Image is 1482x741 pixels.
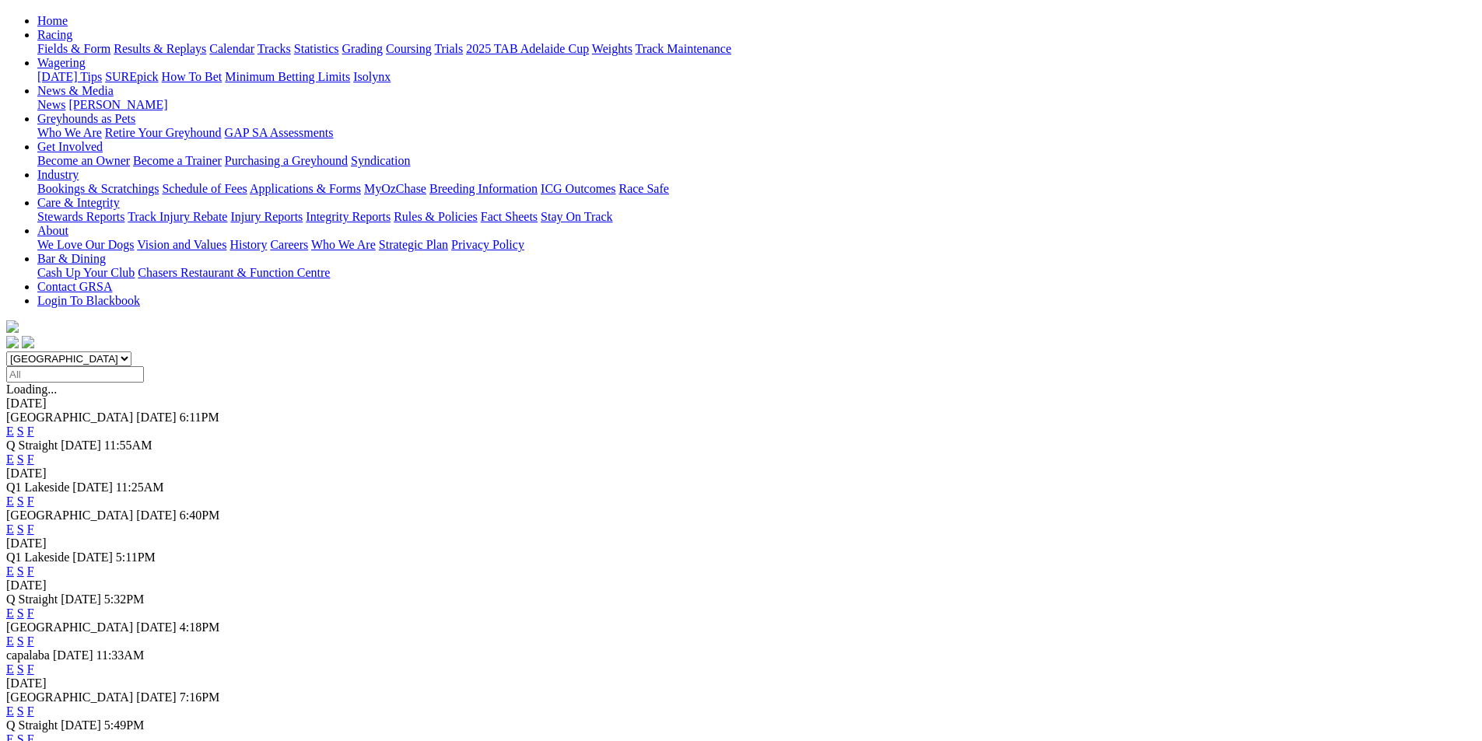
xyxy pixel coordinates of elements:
[128,210,227,223] a: Track Injury Rebate
[6,467,1476,481] div: [DATE]
[6,453,14,466] a: E
[37,42,110,55] a: Fields & Form
[6,523,14,536] a: E
[636,42,731,55] a: Track Maintenance
[6,551,69,564] span: Q1 Lakeside
[17,704,24,718] a: S
[27,606,34,620] a: F
[6,439,58,452] span: Q Straight
[37,210,1476,224] div: Care & Integrity
[225,154,348,167] a: Purchasing a Greyhound
[114,42,206,55] a: Results & Replays
[37,196,120,209] a: Care & Integrity
[37,126,102,139] a: Who We Are
[434,42,463,55] a: Trials
[429,182,538,195] a: Breeding Information
[37,280,112,293] a: Contact GRSA
[27,634,34,648] a: F
[162,182,247,195] a: Schedule of Fees
[6,718,58,732] span: Q Straight
[311,238,376,251] a: Who We Are
[6,634,14,648] a: E
[541,182,615,195] a: ICG Outcomes
[270,238,308,251] a: Careers
[138,266,330,279] a: Chasers Restaurant & Function Centre
[353,70,391,83] a: Isolynx
[116,481,164,494] span: 11:25AM
[37,126,1476,140] div: Greyhounds as Pets
[180,620,220,634] span: 4:18PM
[17,523,24,536] a: S
[136,411,177,424] span: [DATE]
[386,42,432,55] a: Coursing
[230,210,303,223] a: Injury Reports
[250,182,361,195] a: Applications & Forms
[379,238,448,251] a: Strategic Plan
[306,210,391,223] a: Integrity Reports
[225,70,350,83] a: Minimum Betting Limits
[6,383,57,396] span: Loading...
[618,182,668,195] a: Race Safe
[133,154,222,167] a: Become a Trainer
[96,648,145,662] span: 11:33AM
[6,606,14,620] a: E
[27,662,34,676] a: F
[37,224,68,237] a: About
[342,42,383,55] a: Grading
[37,182,1476,196] div: Industry
[351,154,410,167] a: Syndication
[105,70,158,83] a: SUREpick
[209,42,254,55] a: Calendar
[6,366,144,383] input: Select date
[180,509,220,522] span: 6:40PM
[6,690,133,704] span: [GEOGRAPHIC_DATA]
[37,98,65,111] a: News
[6,495,14,508] a: E
[6,592,58,606] span: Q Straight
[37,98,1476,112] div: News & Media
[37,266,135,279] a: Cash Up Your Club
[37,238,134,251] a: We Love Our Dogs
[6,397,1476,411] div: [DATE]
[37,238,1476,252] div: About
[37,42,1476,56] div: Racing
[104,439,152,452] span: 11:55AM
[61,439,101,452] span: [DATE]
[17,564,24,578] a: S
[6,662,14,676] a: E
[37,266,1476,280] div: Bar & Dining
[105,126,222,139] a: Retire Your Greyhound
[592,42,632,55] a: Weights
[72,551,113,564] span: [DATE]
[6,620,133,634] span: [GEOGRAPHIC_DATA]
[17,662,24,676] a: S
[17,606,24,620] a: S
[37,252,106,265] a: Bar & Dining
[37,182,159,195] a: Bookings & Scratchings
[6,320,19,333] img: logo-grsa-white.png
[6,411,133,424] span: [GEOGRAPHIC_DATA]
[68,98,167,111] a: [PERSON_NAME]
[27,564,34,578] a: F
[104,718,145,732] span: 5:49PM
[541,210,612,223] a: Stay On Track
[37,294,140,307] a: Login To Blackbook
[481,210,538,223] a: Fact Sheets
[37,56,86,69] a: Wagering
[229,238,267,251] a: History
[37,70,102,83] a: [DATE] Tips
[61,718,101,732] span: [DATE]
[17,425,24,438] a: S
[136,620,177,634] span: [DATE]
[294,42,339,55] a: Statistics
[6,509,133,522] span: [GEOGRAPHIC_DATA]
[72,481,113,494] span: [DATE]
[37,168,79,181] a: Industry
[27,425,34,438] a: F
[136,509,177,522] span: [DATE]
[37,70,1476,84] div: Wagering
[17,495,24,508] a: S
[6,578,1476,592] div: [DATE]
[137,238,226,251] a: Vision and Values
[6,537,1476,551] div: [DATE]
